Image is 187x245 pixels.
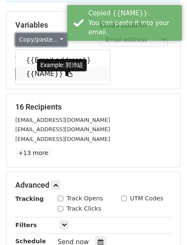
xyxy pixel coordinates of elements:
[15,126,110,132] small: [EMAIL_ADDRESS][DOMAIN_NAME]
[67,204,102,213] label: Track Clicks
[15,195,44,202] strong: Tracking
[15,33,67,46] a: Copy/paste...
[130,194,163,203] label: UTM Codes
[15,102,172,112] h5: 16 Recipients
[15,136,110,142] small: [EMAIL_ADDRESS][DOMAIN_NAME]
[144,204,187,245] div: 聊天小工具
[67,194,103,203] label: Track Opens
[15,117,110,123] small: [EMAIL_ADDRESS][DOMAIN_NAME]
[15,222,37,228] strong: Filters
[16,54,110,67] a: {{Email address}}
[16,67,110,81] a: {{NAME}}
[15,20,87,30] h5: Variables
[37,59,87,71] div: Example: 郭沛緹
[144,204,187,245] iframe: Chat Widget
[15,238,46,245] strong: Schedule
[88,8,178,37] div: Copied {{NAME}}. You can paste it into your email.
[15,148,51,158] a: +13 more
[15,180,172,190] h5: Advanced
